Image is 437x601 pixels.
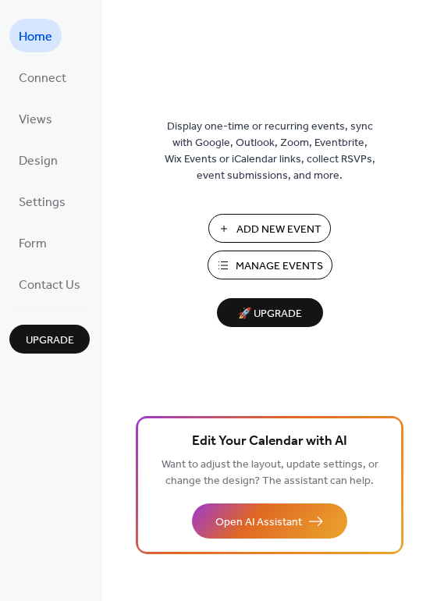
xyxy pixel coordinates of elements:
[19,108,52,132] span: Views
[9,226,56,259] a: Form
[9,101,62,135] a: Views
[19,273,80,297] span: Contact Us
[208,251,332,279] button: Manage Events
[236,258,323,275] span: Manage Events
[9,184,75,218] a: Settings
[165,119,375,184] span: Display one-time or recurring events, sync with Google, Outlook, Zoom, Eventbrite, Wix Events or ...
[19,232,47,256] span: Form
[236,222,322,238] span: Add New Event
[9,325,90,354] button: Upgrade
[19,66,66,91] span: Connect
[19,25,52,49] span: Home
[192,503,347,539] button: Open AI Assistant
[19,149,58,173] span: Design
[9,267,90,300] a: Contact Us
[215,514,302,531] span: Open AI Assistant
[9,60,76,94] a: Connect
[192,431,347,453] span: Edit Your Calendar with AI
[26,333,74,349] span: Upgrade
[226,304,314,325] span: 🚀 Upgrade
[9,143,67,176] a: Design
[217,298,323,327] button: 🚀 Upgrade
[19,190,66,215] span: Settings
[162,454,378,492] span: Want to adjust the layout, update settings, or change the design? The assistant can help.
[208,214,331,243] button: Add New Event
[9,19,62,52] a: Home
